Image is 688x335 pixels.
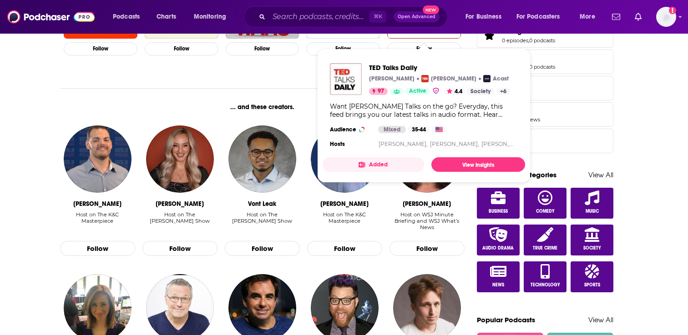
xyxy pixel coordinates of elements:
[584,282,600,288] span: Sports
[157,10,176,23] span: Charts
[431,157,525,172] a: View Insights
[481,140,529,147] a: [PERSON_NAME]
[477,50,613,74] span: Reviews
[269,10,369,24] input: Search podcasts, credits, & more...
[306,42,380,55] button: Follow
[421,75,476,82] a: TED[PERSON_NAME]
[477,76,613,100] a: My Alerts
[142,211,218,224] div: Host on The [PERSON_NAME] Show
[323,157,424,172] button: Added
[430,140,479,147] a: [PERSON_NAME],
[394,11,440,22] button: Open AdvancedNew
[60,241,135,256] button: Follow
[477,261,520,292] a: News
[60,103,465,111] div: ... and these creators.
[482,245,514,251] span: Audio Drama
[60,211,135,231] div: Host on The K&C Masterpiece
[64,42,137,55] button: Follow
[477,225,520,255] a: Audio Drama
[536,209,555,214] span: Comedy
[320,200,369,208] div: Kevin Hageland
[524,261,567,292] a: Technology
[493,75,509,82] p: Acast
[631,9,645,25] a: Show notifications dropdown
[531,282,560,288] span: Technology
[146,125,213,193] img: Jenny Luttenberger
[528,37,529,44] span: ,
[307,211,382,231] div: Host on The K&C Masterpiece
[228,125,296,193] img: Vont Leak
[225,211,300,231] div: Host on The Dave Ryan Show
[405,88,430,95] a: Active
[480,29,498,42] a: Ratings
[586,209,599,214] span: Music
[226,42,299,55] button: Follow
[423,5,439,14] span: New
[390,241,465,256] button: Follow
[378,87,384,96] span: 97
[311,125,378,193] a: Kevin Hageland
[669,7,676,14] svg: Add a profile image
[511,10,573,24] button: open menu
[483,75,509,82] a: AcastAcast
[477,129,613,153] span: Badges
[156,200,204,208] div: Jenny Luttenberger
[477,102,613,127] span: Likes
[142,211,218,231] div: Host on The Dave Ryan Show
[369,75,415,82] p: [PERSON_NAME]
[369,88,388,95] a: 97
[524,225,567,255] a: True Crime
[588,170,613,179] a: View All
[656,7,676,27] button: Show profile menu
[583,245,601,251] span: Society
[187,10,238,24] button: open menu
[580,10,595,23] span: More
[529,64,555,70] a: 0 podcasts
[106,10,152,24] button: open menu
[142,241,218,256] button: Follow
[496,88,510,95] a: +6
[573,10,607,24] button: open menu
[151,10,182,24] a: Charts
[431,75,476,82] p: [PERSON_NAME]
[330,126,371,133] h3: Audience
[225,211,300,224] div: Host on The [PERSON_NAME] Show
[571,188,613,219] a: Music
[379,140,428,147] a: [PERSON_NAME],
[64,125,131,193] img: Cory Mageors
[588,315,613,324] a: View All
[113,10,140,23] span: Podcasts
[378,126,406,133] div: Mixed
[656,7,676,27] span: Logged in as adrian.villarreal
[330,102,518,119] div: Want [PERSON_NAME] Talks on the go? Everyday, this feed brings you our latest talks in audio form...
[529,37,555,44] a: 0 podcasts
[408,126,430,133] div: 35-44
[398,15,435,19] span: Open Advanced
[516,10,560,23] span: For Podcasters
[248,200,276,208] div: Vont Leak
[60,211,135,224] div: Host on The K&C Masterpiece
[7,8,95,25] img: Podchaser - Follow, Share and Rate Podcasts
[459,10,513,24] button: open menu
[253,6,456,27] div: Search podcasts, credits, & more...
[571,261,613,292] a: Sports
[369,11,386,23] span: ⌘ K
[421,75,429,82] img: TED
[145,42,218,55] button: Follow
[656,7,676,27] img: User Profile
[369,63,510,72] a: TED Talks Daily
[524,188,567,219] a: Comedy
[465,10,501,23] span: For Business
[390,211,465,230] div: Host on WSJ Minute Briefing and WSJ What’s News
[194,10,226,23] span: Monitoring
[492,282,504,288] span: News
[330,63,362,95] a: TED Talks Daily
[571,225,613,255] a: Society
[307,211,382,224] div: Host on The K&C Masterpiece
[533,245,557,251] span: True Crime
